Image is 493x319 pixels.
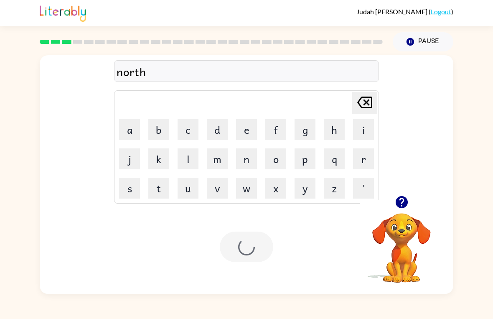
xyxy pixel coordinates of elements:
[324,119,345,140] button: h
[295,148,315,169] button: p
[119,119,140,140] button: a
[295,119,315,140] button: g
[178,178,198,199] button: u
[265,148,286,169] button: o
[178,148,198,169] button: l
[393,32,453,51] button: Pause
[295,178,315,199] button: y
[324,178,345,199] button: z
[360,200,443,284] video: Your browser must support playing .mp4 files to use Literably. Please try using another browser.
[148,178,169,199] button: t
[207,119,228,140] button: d
[148,119,169,140] button: b
[265,119,286,140] button: f
[40,3,86,22] img: Literably
[148,148,169,169] button: k
[119,148,140,169] button: j
[236,178,257,199] button: w
[236,148,257,169] button: n
[353,148,374,169] button: r
[117,63,376,80] div: north
[324,148,345,169] button: q
[178,119,198,140] button: c
[207,178,228,199] button: v
[431,8,451,15] a: Logout
[236,119,257,140] button: e
[356,8,453,15] div: ( )
[207,148,228,169] button: m
[353,178,374,199] button: '
[356,8,429,15] span: Judah [PERSON_NAME]
[353,119,374,140] button: i
[119,178,140,199] button: s
[265,178,286,199] button: x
